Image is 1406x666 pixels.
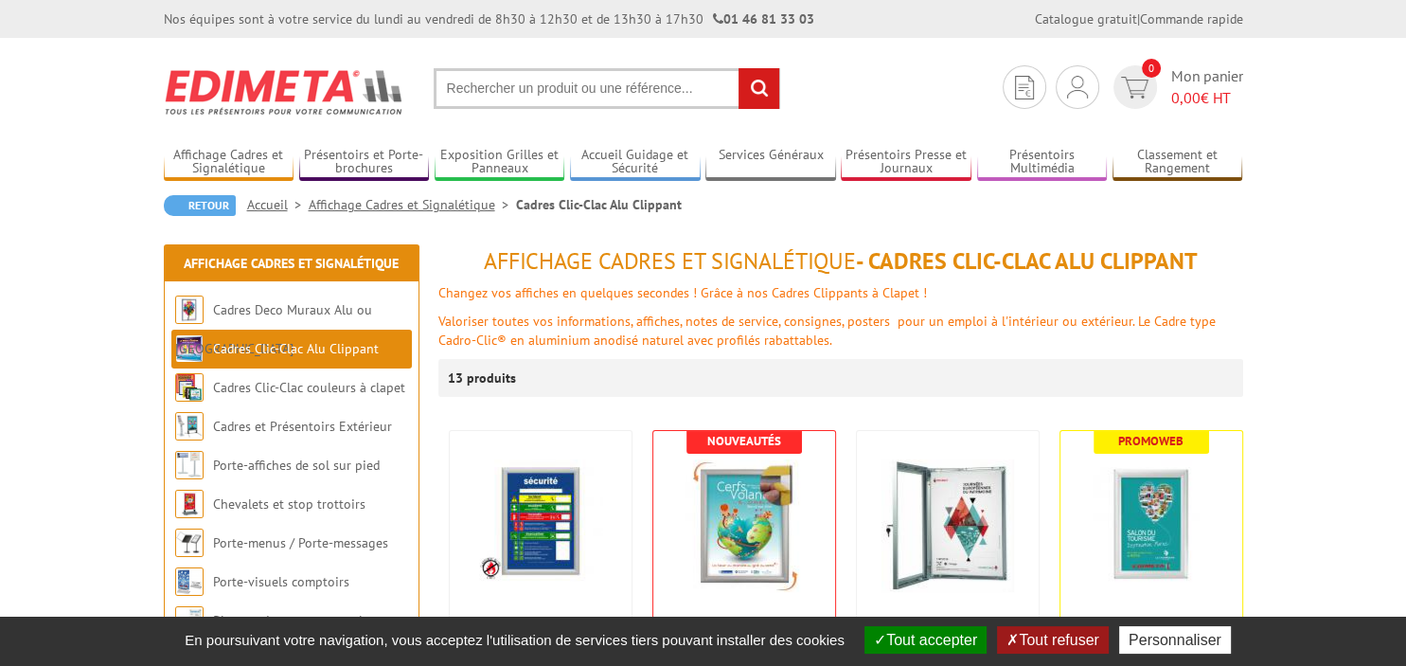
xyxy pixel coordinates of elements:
[705,147,836,178] a: Services Généraux
[213,573,349,590] a: Porte-visuels comptoirs
[713,10,814,27] strong: 01 46 81 33 03
[309,196,516,213] a: Affichage Cadres et Signalétique
[435,147,565,178] a: Exposition Grilles et Panneaux
[1109,65,1243,109] a: devis rapide 0 Mon panier 0,00€ HT
[164,9,814,28] div: Nos équipes sont à votre service du lundi au vendredi de 8h30 à 12h30 et de 13h30 à 17h30
[213,379,405,396] a: Cadres Clic-Clac couleurs à clapet
[213,340,379,357] a: Cadres Clic-Clac Alu Clippant
[175,567,204,596] img: Porte-visuels comptoirs
[164,57,405,127] img: Edimeta
[1015,76,1034,99] img: devis rapide
[1171,87,1243,109] span: € HT
[707,433,781,449] b: Nouveautés
[434,68,780,109] input: Rechercher un produit ou une référence...
[213,418,392,435] a: Cadres et Présentoirs Extérieur
[977,147,1108,178] a: Présentoirs Multimédia
[175,490,204,518] img: Chevalets et stop trottoirs
[164,147,294,178] a: Affichage Cadres et Signalétique
[213,534,388,551] a: Porte-menus / Porte-messages
[438,284,927,301] font: Changez vos affiches en quelques secondes ! Grâce à nos Cadres Clippants à Clapet !
[438,313,1216,349] font: Valoriser toutes vos informations, affiches, notes de service, consignes, posters pour un emploi ...
[1035,10,1137,27] a: Catalogue gratuit
[570,147,701,178] a: Accueil Guidage et Sécurité
[175,451,204,479] img: Porte-affiches de sol sur pied
[1112,147,1243,178] a: Classement et Rangement
[997,626,1108,654] button: Tout refuser
[175,296,204,324] img: Cadres Deco Muraux Alu ou Bois
[1171,65,1243,109] span: Mon panier
[516,195,682,214] li: Cadres Clic-Clac Alu Clippant
[484,246,856,276] span: Affichage Cadres et Signalétique
[1067,76,1088,99] img: devis rapide
[448,359,519,397] p: 13 produits
[1140,10,1243,27] a: Commande rapide
[678,459,810,592] img: Cadres Eco Clic-Clac pour l'intérieur - <strong>Adhésif</strong> formats A4 - A3
[213,457,380,474] a: Porte-affiches de sol sur pied
[1121,77,1148,99] img: devis rapide
[175,301,372,357] a: Cadres Deco Muraux Alu ou [GEOGRAPHIC_DATA]
[175,632,854,648] span: En poursuivant votre navigation, vous acceptez l'utilisation de services tiers pouvant installer ...
[864,626,987,654] button: Tout accepter
[175,529,204,557] img: Porte-menus / Porte-messages
[299,147,430,178] a: Présentoirs et Porte-brochures
[175,606,204,635] img: Plaques de porte et murales
[247,196,309,213] a: Accueil
[1118,433,1184,449] b: Promoweb
[881,459,1014,592] img: Cadres vitrines affiches-posters intérieur / extérieur
[1119,626,1231,654] button: Personnaliser (fenêtre modale)
[438,249,1243,274] h1: - Cadres Clic-Clac Alu Clippant
[1085,459,1218,592] img: Cadres Eco Clic-Clac alu A6, A5, A4, A3, A2, A1, B2
[479,459,602,583] img: Cadre CLIC CLAC Mural ANTI-FEU
[1142,59,1161,78] span: 0
[1171,88,1201,107] span: 0,00
[739,68,779,109] input: rechercher
[175,412,204,441] img: Cadres et Présentoirs Extérieur
[213,495,365,513] a: Chevalets et stop trottoirs
[184,255,399,272] a: Affichage Cadres et Signalétique
[164,195,236,216] a: Retour
[175,373,204,402] img: Cadres Clic-Clac couleurs à clapet
[1035,9,1243,28] div: |
[213,612,375,629] a: Plaques de porte et murales
[841,147,971,178] a: Présentoirs Presse et Journaux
